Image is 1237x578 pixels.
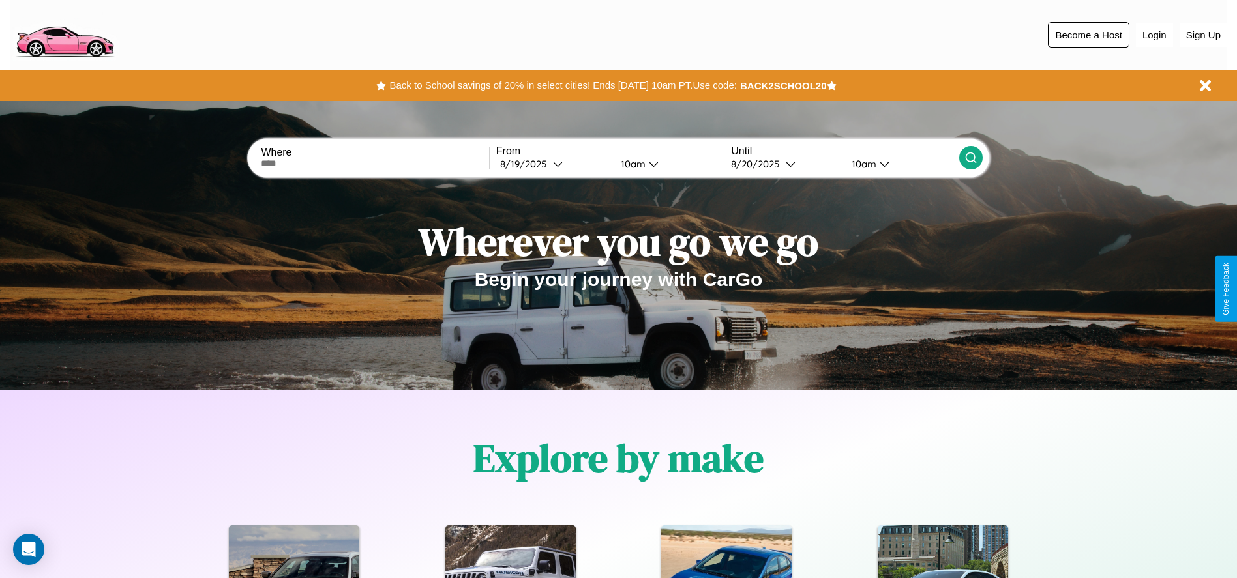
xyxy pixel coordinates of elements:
[845,158,880,170] div: 10am
[261,147,488,158] label: Where
[10,7,119,61] img: logo
[386,76,739,94] button: Back to School savings of 20% in select cities! Ends [DATE] 10am PT.Use code:
[740,80,827,91] b: BACK2SCHOOL20
[1136,23,1173,47] button: Login
[496,145,724,157] label: From
[1180,23,1227,47] button: Sign Up
[496,157,610,171] button: 8/19/2025
[731,145,959,157] label: Until
[614,158,649,170] div: 10am
[13,534,44,565] div: Open Intercom Messenger
[841,157,959,171] button: 10am
[1048,22,1129,48] button: Become a Host
[1221,263,1230,315] div: Give Feedback
[473,431,764,485] h1: Explore by make
[610,157,724,171] button: 10am
[500,158,553,170] div: 8 / 19 / 2025
[731,158,786,170] div: 8 / 20 / 2025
